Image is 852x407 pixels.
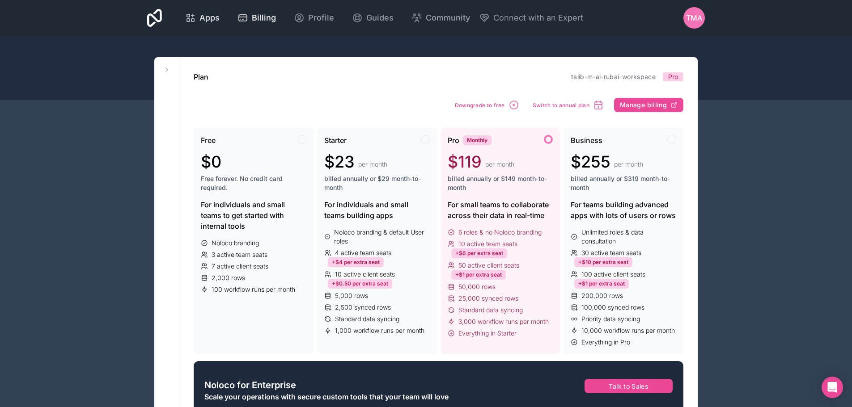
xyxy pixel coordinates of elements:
[574,257,632,267] div: +$10 per extra seat
[455,102,505,109] span: Downgrade to free
[328,257,384,267] div: +$4 per extra seat
[530,97,607,113] button: Switch to annual plan
[458,228,542,237] span: 6 roles & no Noloco branding
[614,160,643,169] span: per month
[493,12,583,24] span: Connect with an Expert
[426,12,470,24] span: Community
[335,326,424,335] span: 1,000 workflow runs per month
[571,135,602,146] span: Business
[458,282,496,291] span: 50,000 rows
[448,135,459,146] span: Pro
[581,291,623,300] span: 200,000 rows
[581,248,641,257] span: 30 active team seats
[448,199,553,221] div: For small teams to collaborate across their data in real-time
[581,326,675,335] span: 10,000 workflow runs per month
[581,338,630,347] span: Everything in Pro
[335,248,391,257] span: 4 active team seats
[571,199,676,221] div: For teams building advanced apps with lots of users or rows
[252,12,276,24] span: Billing
[335,315,399,323] span: Standard data syncing
[358,160,387,169] span: per month
[822,377,843,398] div: Open Intercom Messenger
[581,303,644,312] span: 100,000 synced rows
[199,12,220,24] span: Apps
[451,270,506,280] div: +$1 per extra seat
[479,12,583,24] button: Connect with an Expert
[212,250,267,259] span: 3 active team seats
[328,279,392,289] div: +$0.50 per extra seat
[212,262,268,271] span: 7 active client seats
[212,239,259,248] span: Noloco branding
[458,239,517,248] span: 10 active team seats
[463,135,492,145] div: Monthly
[230,8,283,28] a: Billing
[458,261,519,270] span: 50 active client seats
[581,315,640,323] span: Priority data syncing
[485,160,514,169] span: per month
[287,8,341,28] a: Profile
[448,174,553,192] span: billed annually or $149 month-to-month
[686,13,702,23] span: TMA
[335,291,368,300] span: 5,000 rows
[451,248,507,258] div: +$6 per extra seat
[201,135,216,146] span: Free
[335,270,395,279] span: 10 active client seats
[533,102,589,109] span: Switch to annual plan
[345,8,401,28] a: Guides
[212,285,295,294] span: 100 workflow runs per month
[324,135,347,146] span: Starter
[620,101,667,109] span: Manage billing
[574,279,629,289] div: +$1 per extra seat
[334,228,429,246] span: Noloco branding & default User roles
[308,12,334,24] span: Profile
[458,317,549,326] span: 3,000 workflow runs per month
[448,153,482,171] span: $119
[585,379,673,393] button: Talk to Sales
[201,199,306,231] div: For individuals and small teams to get started with internal tools
[201,153,221,171] span: $0
[366,12,394,24] span: Guides
[335,303,391,312] span: 2,500 synced rows
[194,71,208,82] h1: Plan
[201,174,306,192] span: Free forever. No credit card required.
[458,306,523,315] span: Standard data syncing
[581,270,645,279] span: 100 active client seats
[668,72,678,81] span: Pro
[458,294,518,303] span: 25,000 synced rows
[571,153,610,171] span: $255
[571,174,676,192] span: billed annually or $319 month-to-month
[204,379,296,391] span: Noloco for Enterprise
[571,73,656,80] a: talib-m-al-rubai-workspace
[581,228,676,246] span: Unlimited roles & data consultation
[452,97,522,113] button: Downgrade to free
[178,8,227,28] a: Apps
[324,199,430,221] div: For individuals and small teams building apps
[204,391,519,402] div: Scale your operations with secure custom tools that your team will love
[458,329,517,338] span: Everything in Starter
[212,273,245,282] span: 2,000 rows
[404,8,477,28] a: Community
[324,153,355,171] span: $23
[324,174,430,192] span: billed annually or $29 month-to-month
[614,98,683,112] button: Manage billing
